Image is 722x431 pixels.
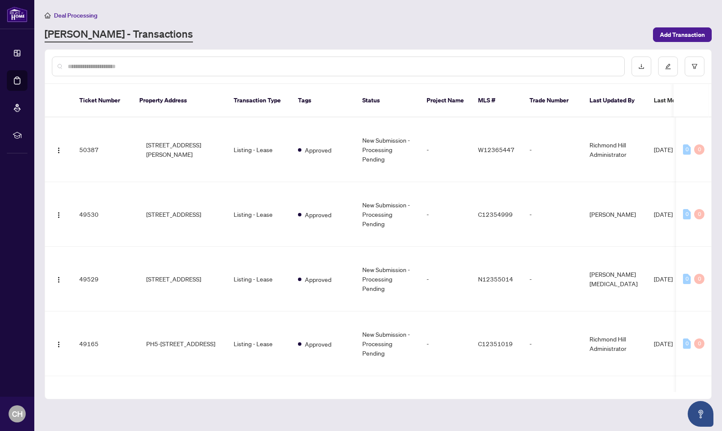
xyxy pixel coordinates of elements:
th: Ticket Number [72,84,132,117]
button: Logo [52,272,66,286]
th: Transaction Type [227,84,291,117]
td: 49530 [72,182,132,247]
span: [STREET_ADDRESS] [146,274,201,284]
td: Listing - Lease [227,182,291,247]
span: filter [692,63,698,69]
th: Trade Number [523,84,583,117]
img: Logo [55,212,62,218]
button: Logo [52,207,66,221]
button: Logo [52,337,66,350]
td: - [420,247,471,311]
td: Listing - Lease [227,311,291,376]
th: Project Name [420,84,471,117]
span: [DATE] [654,210,673,218]
td: [PERSON_NAME] [583,182,647,247]
img: Logo [55,276,62,283]
td: - [523,247,583,311]
td: Richmond Hill Administrator [583,311,647,376]
td: - [523,182,583,247]
img: Logo [55,147,62,154]
span: CH [12,408,23,420]
td: New Submission - Processing Pending [355,247,420,311]
span: C12354999 [478,210,513,218]
span: W12365447 [478,146,514,153]
div: 0 [694,338,704,349]
td: - [420,311,471,376]
button: edit [658,57,678,76]
button: download [632,57,651,76]
div: 0 [694,274,704,284]
th: Property Address [132,84,227,117]
th: Status [355,84,420,117]
button: filter [685,57,704,76]
span: Approved [305,339,331,349]
span: [DATE] [654,340,673,347]
button: Add Transaction [653,27,712,42]
td: [PERSON_NAME][MEDICAL_DATA] [583,247,647,311]
div: 0 [683,338,691,349]
span: Last Modified Date [654,96,706,105]
div: 0 [694,144,704,155]
button: Logo [52,143,66,156]
td: New Submission - Processing Pending [355,117,420,182]
span: Add Transaction [660,28,705,42]
td: 49529 [72,247,132,311]
span: N12355014 [478,275,513,283]
td: New Submission - Processing Pending [355,182,420,247]
span: Approved [305,275,331,284]
span: [DATE] [654,146,673,153]
div: 0 [694,209,704,219]
div: 0 [683,144,691,155]
td: - [523,117,583,182]
td: 49165 [72,311,132,376]
th: MLS # [471,84,523,117]
td: - [523,311,583,376]
span: [STREET_ADDRESS] [146,210,201,219]
span: Approved [305,210,331,219]
th: Tags [291,84,355,117]
td: Listing - Lease [227,117,291,182]
span: edit [665,63,671,69]
td: 50387 [72,117,132,182]
span: Approved [305,145,331,155]
span: C12351019 [478,340,513,347]
th: Last Updated By [583,84,647,117]
span: PH5-[STREET_ADDRESS] [146,339,215,348]
img: Logo [55,341,62,348]
div: 0 [683,274,691,284]
td: - [420,117,471,182]
a: [PERSON_NAME] - Transactions [45,27,193,42]
button: Open asap [688,401,713,427]
td: Richmond Hill Administrator [583,117,647,182]
div: 0 [683,209,691,219]
span: Deal Processing [54,12,97,19]
span: [DATE] [654,275,673,283]
span: home [45,12,51,18]
img: logo [7,6,27,22]
td: Listing - Lease [227,247,291,311]
span: download [638,63,644,69]
td: - [420,182,471,247]
span: [STREET_ADDRESS][PERSON_NAME] [146,140,220,159]
td: New Submission - Processing Pending [355,311,420,376]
